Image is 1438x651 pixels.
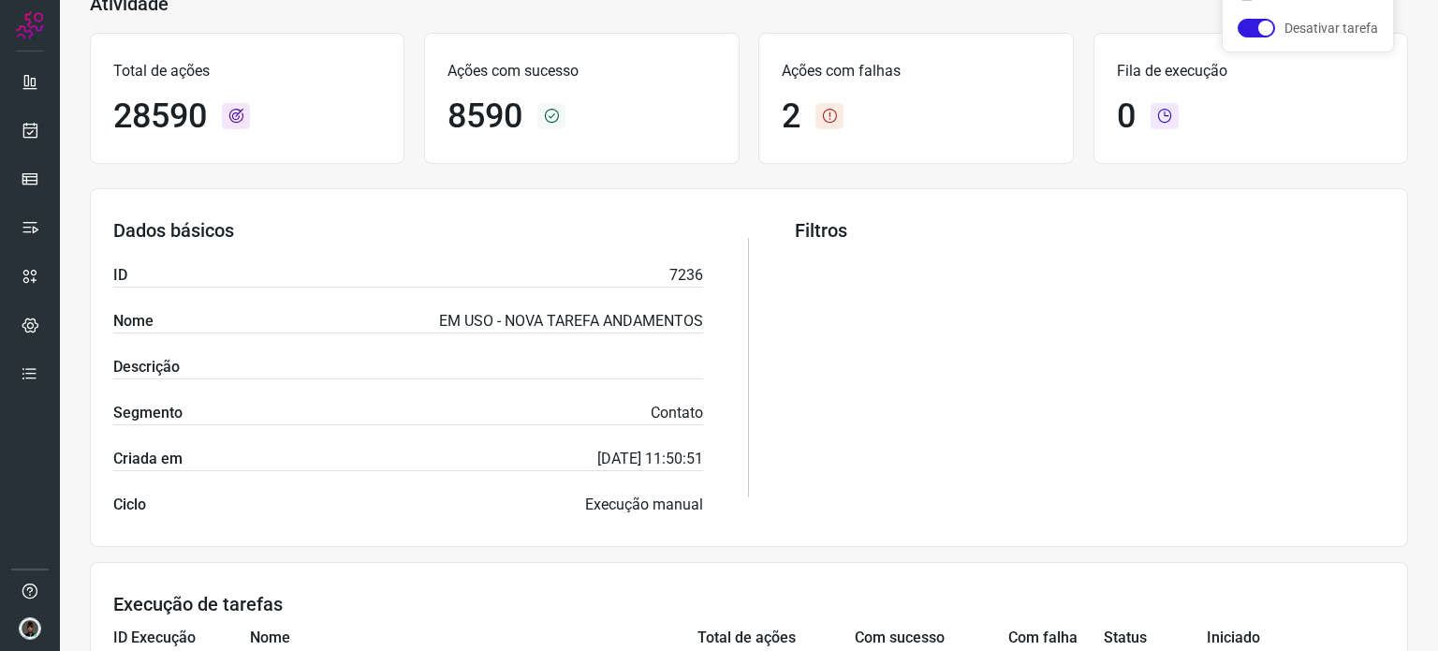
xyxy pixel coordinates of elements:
li: Desativar tarefa [1223,13,1393,43]
label: Nome [113,310,154,333]
h1: 0 [1117,96,1136,137]
p: Fila de execução [1117,60,1385,82]
label: Descrição [113,356,180,378]
p: Contato [651,402,703,424]
p: 7236 [669,264,703,287]
p: Ações com falhas [782,60,1049,82]
h3: Filtros [795,219,1385,242]
h1: 8590 [448,96,522,137]
p: EM USO - NOVA TAREFA ANDAMENTOS [439,310,703,333]
p: [DATE] 11:50:51 [597,448,703,470]
h1: 28590 [113,96,207,137]
img: d44150f10045ac5288e451a80f22ca79.png [19,617,41,640]
p: Execução manual [585,494,703,516]
p: Total de ações [113,60,381,82]
p: Ações com sucesso [448,60,715,82]
h3: Dados básicos [113,219,703,242]
label: ID [113,264,127,287]
h3: Execução de tarefas [113,593,1385,615]
label: Criada em [113,448,183,470]
label: Segmento [113,402,183,424]
img: Logo [16,11,44,39]
label: Ciclo [113,494,146,516]
h1: 2 [782,96,800,137]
